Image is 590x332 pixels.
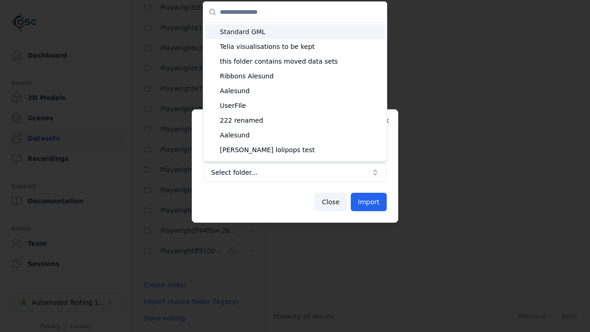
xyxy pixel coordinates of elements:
span: Telia visualisations to be kept [220,42,381,51]
span: Ribbons Alesund [220,71,381,81]
span: this folder contains moved data sets [220,57,381,66]
span: 222 renamed [220,116,381,125]
span: Aalesund [220,130,381,140]
div: Suggestions [203,23,387,161]
span: UserFIle [220,101,381,110]
span: Standard GML [220,27,381,36]
span: [DATE] [220,160,381,169]
span: [PERSON_NAME] lolipops test [220,145,381,154]
span: Aalesund [220,86,381,95]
